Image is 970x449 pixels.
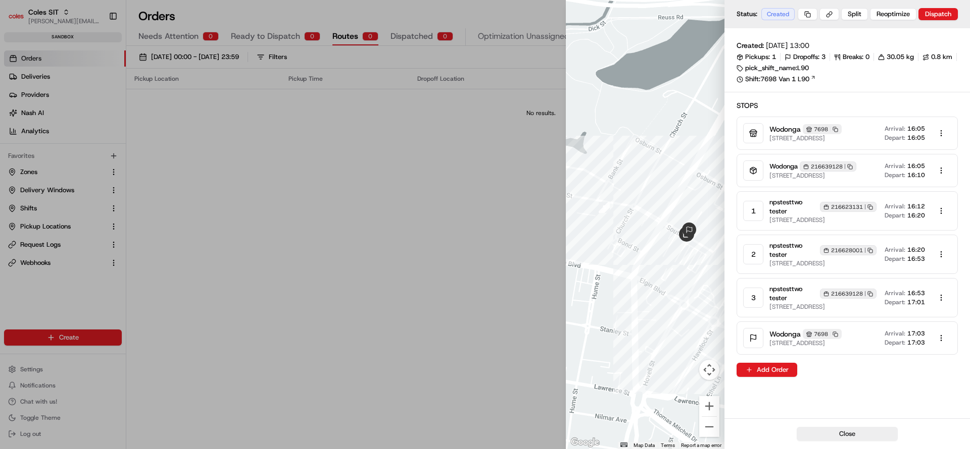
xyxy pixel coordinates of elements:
div: 7698 [803,124,842,134]
div: 216628001 [820,245,877,255]
button: Keyboard shortcuts [620,442,627,447]
button: Map Data [634,442,655,449]
span: Arrival: [885,125,905,133]
span: Arrival: [885,246,905,254]
a: Open this area in Google Maps (opens a new window) [568,436,602,449]
a: Shift:7698 Van 1 L90 [737,75,958,84]
span: [STREET_ADDRESS] [769,303,877,311]
span: Breaks: [843,52,863,62]
span: 16:05 [907,125,925,133]
span: 0.8 km [931,52,952,62]
div: 7698 [803,329,842,339]
span: Depart: [885,134,905,142]
span: npstesttwo tester [769,198,818,216]
span: 17:01 [907,298,925,306]
a: Report a map error [681,442,721,448]
div: 216639128 [800,161,856,172]
span: Wodonga [769,162,798,171]
button: Close [797,427,898,441]
span: npstesttwo tester [769,285,818,303]
span: npstesttwo tester [769,241,818,259]
span: Arrival: [885,162,905,170]
span: [STREET_ADDRESS] [769,339,842,347]
span: Depart: [885,339,905,347]
span: Depart: [885,171,905,179]
span: Depart: [885,298,905,306]
span: [STREET_ADDRESS] [769,259,877,267]
button: Add Order [737,363,797,377]
span: 16:53 [907,289,925,297]
div: pick_shift_name:L90 [737,64,809,73]
div: route_end-rte_2EQGRsJSsc57vpNPFeMhfv [681,222,697,239]
span: 0 [865,52,869,62]
span: Arrival: [885,329,905,338]
span: Arrival: [885,202,905,210]
span: 17:03 [907,329,925,338]
span: 1 [772,52,776,62]
span: 16:53 [907,255,925,263]
span: [STREET_ADDRESS] [769,134,842,142]
button: Map camera controls [699,360,719,380]
img: Google [568,436,602,449]
div: 1 [743,201,763,221]
div: 2 [743,244,763,264]
button: Dispatch [918,8,958,20]
div: Status: [737,8,798,20]
span: 16:12 [907,202,925,210]
span: Depart: [885,211,905,219]
a: Terms [661,442,675,448]
span: 17:03 [907,339,925,347]
span: Arrival: [885,289,905,297]
span: 16:20 [907,211,925,219]
span: 16:10 [907,171,925,179]
span: [DATE] 13:00 [766,40,809,50]
span: Created: [737,40,764,50]
span: [STREET_ADDRESS] [769,172,856,180]
span: Depart: [885,255,905,263]
div: 3 [743,288,763,308]
span: Pickups: [745,52,770,62]
span: 16:05 [907,162,925,170]
button: Zoom in [699,396,719,416]
span: 16:05 [907,134,925,142]
button: Reoptimize [870,8,916,20]
button: Zoom out [699,417,719,437]
div: Created [761,8,795,20]
span: Wodonga [769,329,801,339]
div: waypoint-rte_2EQGRsJSsc57vpNPFeMhfv [599,202,610,213]
div: 216623131 [820,202,877,212]
button: Split [841,8,868,20]
span: 16:20 [907,246,925,254]
span: [STREET_ADDRESS] [769,216,877,224]
h2: Stops [737,100,958,110]
span: 30.05 kg [887,52,914,62]
span: Wodonga [769,124,801,134]
span: Dropoffs: [793,52,819,62]
div: route_start-rte_2EQGRsJSsc57vpNPFeMhfv [679,227,694,242]
div: 216639128 [820,289,877,299]
span: 3 [821,52,826,62]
